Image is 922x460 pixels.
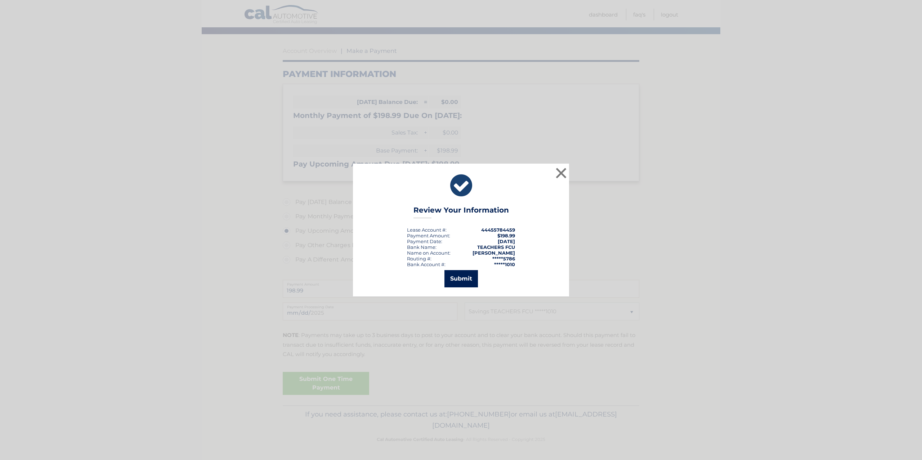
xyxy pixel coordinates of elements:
[407,250,451,256] div: Name on Account:
[407,238,442,244] div: :
[407,227,447,233] div: Lease Account #:
[497,233,515,238] span: $198.99
[481,227,515,233] strong: 44455784459
[477,244,515,250] strong: TEACHERS FCU
[444,270,478,287] button: Submit
[407,238,441,244] span: Payment Date
[407,233,450,238] div: Payment Amount:
[498,238,515,244] span: [DATE]
[407,244,437,250] div: Bank Name:
[407,261,446,267] div: Bank Account #:
[413,206,509,218] h3: Review Your Information
[407,256,431,261] div: Routing #:
[473,250,515,256] strong: [PERSON_NAME]
[554,166,568,180] button: ×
